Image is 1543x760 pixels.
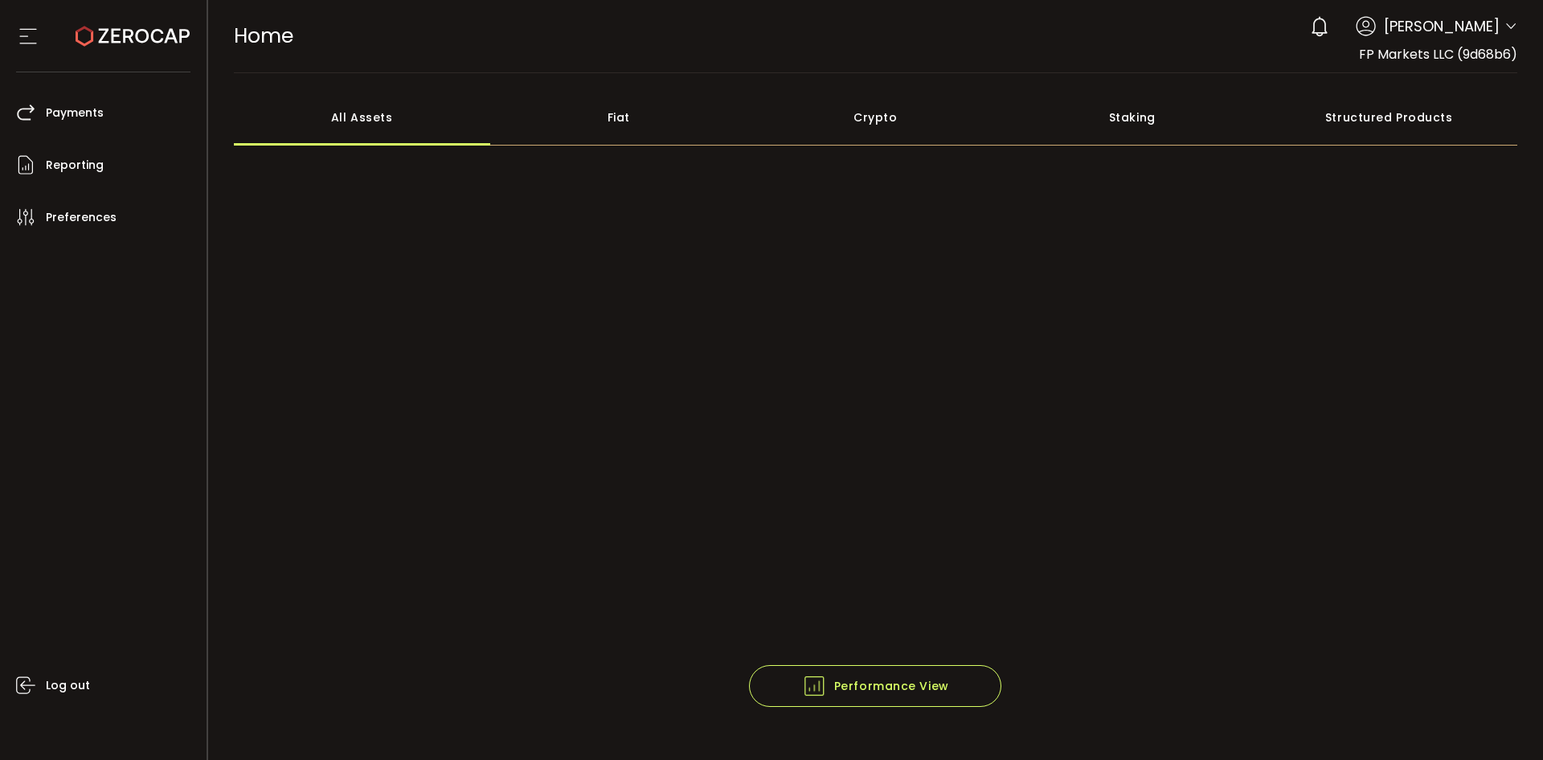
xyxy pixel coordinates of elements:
div: Structured Products [1261,89,1518,146]
span: Home [234,22,293,50]
span: Preferences [46,206,117,229]
span: Payments [46,101,104,125]
span: Reporting [46,154,104,177]
div: Crypto [747,89,1005,146]
span: [PERSON_NAME] [1384,15,1500,37]
span: Performance View [802,674,949,698]
button: Performance View [749,665,1001,707]
div: Staking [1004,89,1261,146]
div: All Assets [234,89,491,146]
span: Log out [46,674,90,697]
span: FP Markets LLC (9d68b6) [1359,45,1517,64]
div: Fiat [490,89,747,146]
